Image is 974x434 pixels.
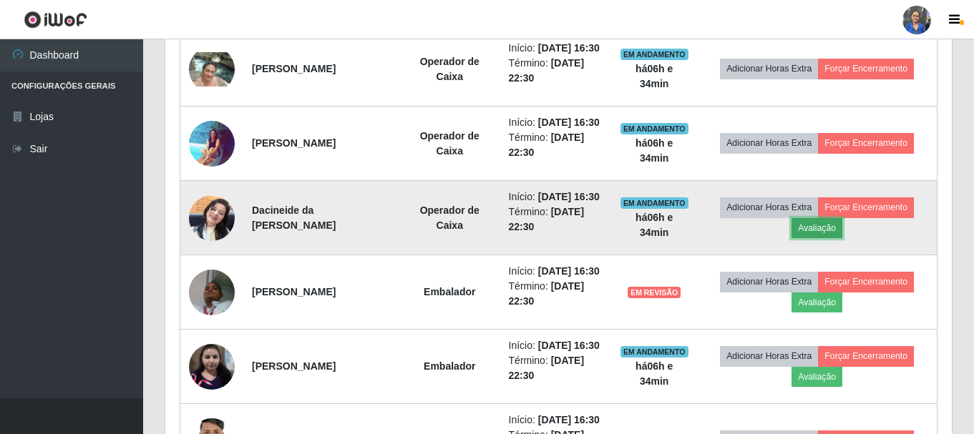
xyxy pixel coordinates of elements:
[509,279,603,309] li: Término:
[620,123,688,134] span: EM ANDAMENTO
[818,133,914,153] button: Forçar Encerramento
[720,197,818,217] button: Adicionar Horas Extra
[509,189,603,204] li: Início:
[818,59,914,79] button: Forçar Encerramento
[818,197,914,217] button: Forçar Encerramento
[792,367,842,387] button: Avaliação
[252,204,336,231] strong: Dacineide da [PERSON_NAME]
[509,41,603,56] li: Início:
[420,56,479,82] strong: Operador de Caixa
[252,360,336,372] strong: [PERSON_NAME]
[635,360,673,387] strong: há 06 h e 34 min
[509,264,603,279] li: Início:
[509,353,603,383] li: Término:
[189,262,235,322] img: 1710168469297.jpeg
[509,204,603,235] li: Término:
[420,130,479,157] strong: Operador de Caixa
[509,56,603,86] li: Término:
[189,187,235,248] img: 1752513386175.jpeg
[509,115,603,130] li: Início:
[252,63,336,74] strong: [PERSON_NAME]
[628,287,681,298] span: EM REVISÃO
[620,197,688,209] span: EM ANDAMENTO
[189,52,235,87] img: 1736556076274.jpeg
[620,49,688,60] span: EM ANDAMENTO
[538,265,600,277] time: [DATE] 16:30
[720,272,818,292] button: Adicionar Horas Extra
[538,191,600,202] time: [DATE] 16:30
[818,346,914,366] button: Forçar Encerramento
[720,346,818,366] button: Adicionar Horas Extra
[252,286,336,297] strong: [PERSON_NAME]
[720,59,818,79] button: Adicionar Horas Extra
[509,338,603,353] li: Início:
[620,346,688,357] span: EM ANDAMENTO
[509,413,603,428] li: Início:
[635,212,673,238] strong: há 06 h e 34 min
[538,42,600,54] time: [DATE] 16:30
[420,204,479,231] strong: Operador de Caixa
[792,292,842,312] button: Avaliação
[189,120,235,167] img: 1748991397943.jpeg
[24,11,87,29] img: CoreUI Logo
[792,218,842,238] button: Avaliação
[424,286,475,297] strong: Embalador
[635,63,673,89] strong: há 06 h e 34 min
[818,272,914,292] button: Forçar Encerramento
[635,137,673,164] strong: há 06 h e 34 min
[538,340,600,351] time: [DATE] 16:30
[720,133,818,153] button: Adicionar Horas Extra
[538,117,600,128] time: [DATE] 16:30
[189,344,235,390] img: 1725571179961.jpeg
[509,130,603,160] li: Término:
[424,360,475,372] strong: Embalador
[252,137,336,149] strong: [PERSON_NAME]
[538,414,600,425] time: [DATE] 16:30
